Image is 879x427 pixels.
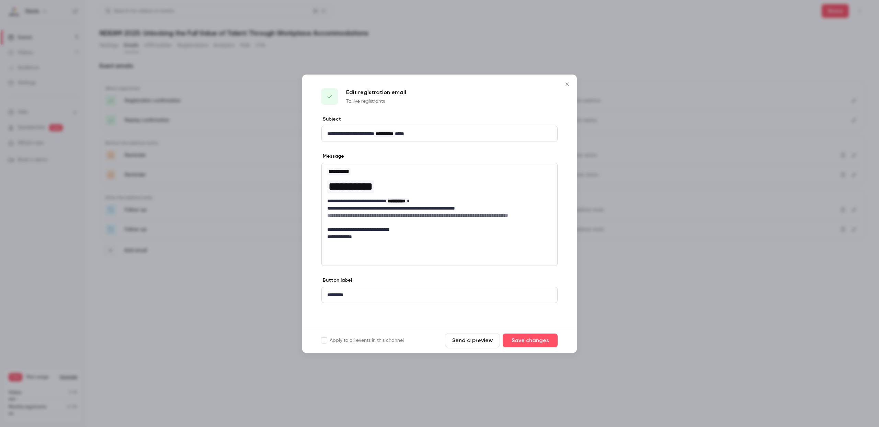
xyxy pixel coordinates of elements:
div: editor [322,287,557,303]
p: To live registrants [346,98,406,105]
label: Subject [321,116,341,123]
label: Apply to all events in this channel [321,337,404,344]
p: Edit registration email [346,88,406,97]
div: editor [322,163,557,245]
label: Message [321,153,344,160]
button: Save changes [503,334,558,347]
div: editor [322,126,557,142]
label: Button label [321,277,352,284]
button: Send a preview [445,334,500,347]
button: Close [560,77,574,91]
